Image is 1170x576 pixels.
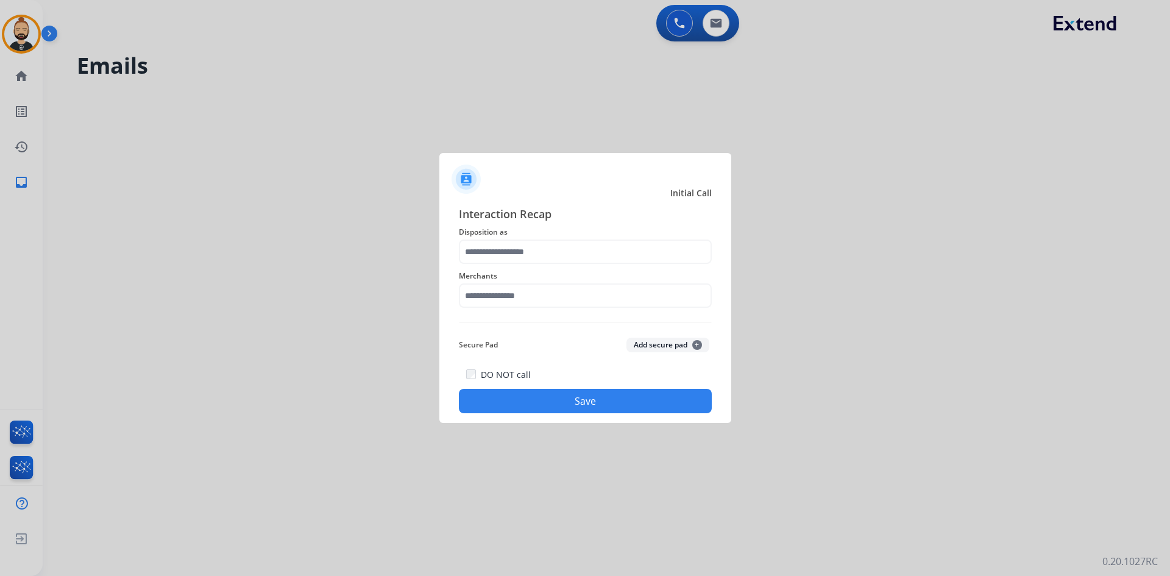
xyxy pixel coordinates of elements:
[459,269,712,283] span: Merchants
[459,389,712,413] button: Save
[459,225,712,240] span: Disposition as
[626,338,709,352] button: Add secure pad+
[670,187,712,199] span: Initial Call
[1102,554,1158,569] p: 0.20.1027RC
[459,338,498,352] span: Secure Pad
[459,322,712,323] img: contact-recap-line.svg
[692,340,702,350] span: +
[481,369,531,381] label: DO NOT call
[459,205,712,225] span: Interaction Recap
[452,165,481,194] img: contactIcon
